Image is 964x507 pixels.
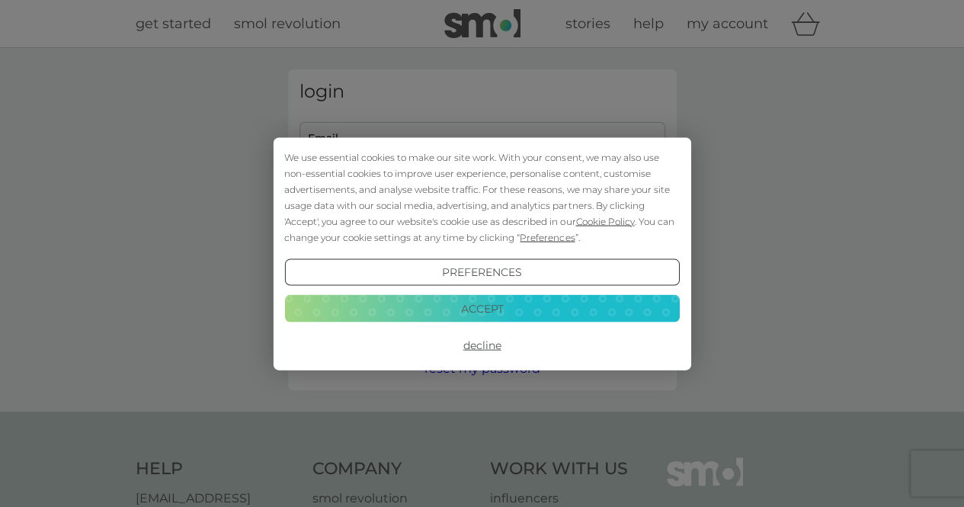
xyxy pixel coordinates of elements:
[284,149,679,245] div: We use essential cookies to make our site work. With your consent, we may also use non-essential ...
[575,215,634,226] span: Cookie Policy
[520,231,575,242] span: Preferences
[284,295,679,322] button: Accept
[284,332,679,359] button: Decline
[284,258,679,286] button: Preferences
[273,137,690,370] div: Cookie Consent Prompt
